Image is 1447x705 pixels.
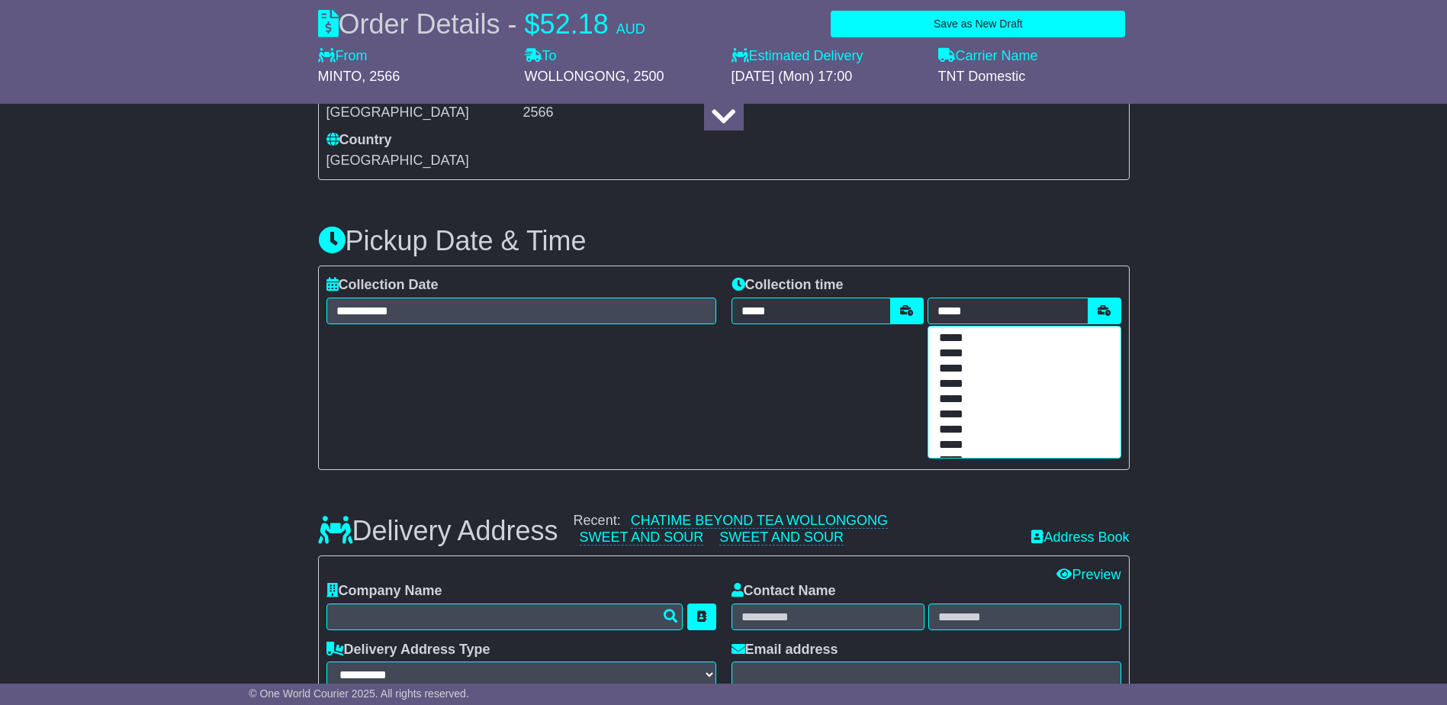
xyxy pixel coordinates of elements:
[1056,567,1121,582] a: Preview
[525,48,557,65] label: To
[326,132,392,149] label: Country
[362,69,400,84] span: , 2566
[938,69,1130,85] div: TNT Domestic
[580,530,704,546] a: SWEET AND SOUR
[574,513,1017,546] div: Recent:
[631,513,888,529] a: CHATIME BEYOND TEA WOLLONGONG
[938,48,1038,65] label: Carrier Name
[249,687,469,700] span: © One World Courier 2025. All rights reserved.
[719,530,844,546] a: SWEET AND SOUR
[326,642,490,658] label: Delivery Address Type
[732,69,923,85] div: [DATE] (Mon) 17:00
[326,277,439,294] label: Collection Date
[326,583,442,600] label: Company Name
[318,8,645,40] div: Order Details -
[326,105,519,121] div: [GEOGRAPHIC_DATA]
[1031,530,1129,545] a: Address Book
[318,516,558,546] h3: Delivery Address
[732,642,838,658] label: Email address
[318,226,1130,256] h3: Pickup Date & Time
[318,69,362,84] span: MINTO
[616,21,645,37] span: AUD
[732,583,836,600] label: Contact Name
[318,48,368,65] label: From
[831,11,1125,37] button: Save as New Draft
[525,69,626,84] span: WOLLONGONG
[732,277,844,294] label: Collection time
[326,153,469,168] span: [GEOGRAPHIC_DATA]
[626,69,664,84] span: , 2500
[732,48,923,65] label: Estimated Delivery
[540,8,609,40] span: 52.18
[525,8,540,40] span: $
